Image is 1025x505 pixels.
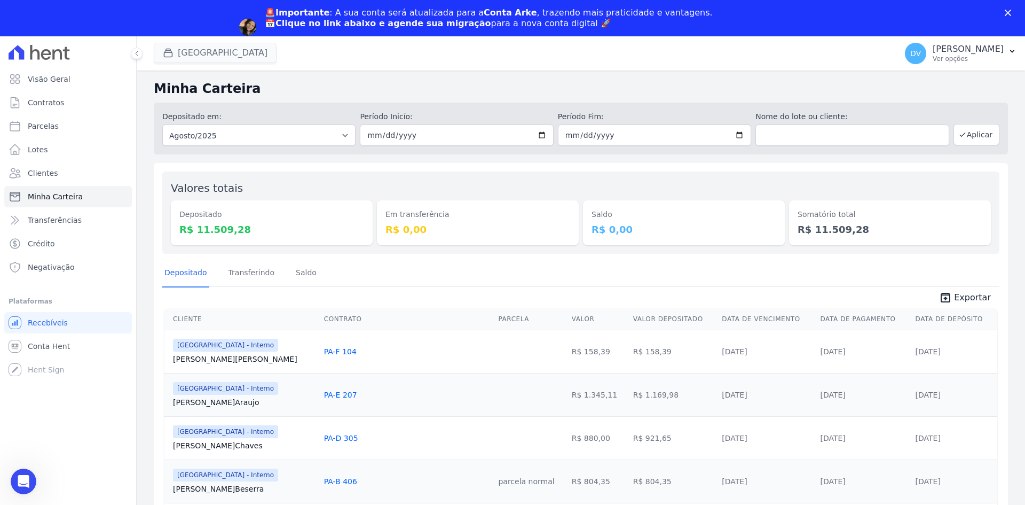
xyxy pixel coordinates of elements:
span: Minha Carteira [28,191,83,202]
span: Clientes [28,168,58,178]
dt: Em transferência [385,209,570,220]
label: Período Fim: [558,111,751,122]
a: [DATE] [722,391,747,399]
td: R$ 1.345,11 [567,373,629,416]
iframe: Intercom live chat [11,469,36,494]
span: Lotes [28,144,48,155]
th: Data de Depósito [911,308,997,330]
b: Conta Arke [484,7,537,18]
th: Valor [567,308,629,330]
span: [GEOGRAPHIC_DATA] - Interno [173,382,278,395]
th: Cliente [164,308,320,330]
div: Plataformas [9,295,128,308]
a: PA-D 305 [324,434,358,442]
span: Negativação [28,262,75,273]
dd: R$ 0,00 [385,222,570,237]
a: [DATE] [916,477,941,486]
a: Parcelas [4,115,132,137]
td: R$ 158,39 [567,330,629,373]
a: Negativação [4,257,132,278]
th: Data de Pagamento [816,308,911,330]
a: unarchive Exportar [931,291,999,306]
button: DV [PERSON_NAME] Ver opções [896,38,1025,68]
th: Valor Depositado [629,308,718,330]
a: [PERSON_NAME][PERSON_NAME] [173,354,316,364]
a: Conta Hent [4,336,132,357]
p: Ver opções [933,55,1004,63]
a: Recebíveis [4,312,132,333]
h2: Minha Carteira [154,79,1008,98]
a: [PERSON_NAME]Araujo [173,397,316,408]
dt: Somatório total [798,209,982,220]
a: PA-E 207 [324,391,357,399]
a: Depositado [162,260,209,288]
span: [GEOGRAPHIC_DATA] - Interno [173,425,278,438]
span: Conta Hent [28,341,70,352]
a: [DATE] [820,434,845,442]
label: Nome do lote ou cliente: [755,111,949,122]
a: Transferências [4,209,132,231]
button: Aplicar [953,124,999,145]
span: Crédito [28,238,55,249]
a: Transferindo [226,260,277,288]
a: Saldo [294,260,319,288]
a: [DATE] [722,347,747,356]
a: [DATE] [722,477,747,486]
a: [PERSON_NAME]Beserra [173,484,316,494]
img: Profile image for Adriane [239,19,256,36]
a: Crédito [4,233,132,254]
a: [DATE] [916,434,941,442]
p: [PERSON_NAME] [933,44,1004,55]
th: Contrato [320,308,494,330]
span: Visão Geral [28,74,70,84]
a: [DATE] [820,347,845,356]
dd: R$ 0,00 [592,222,776,237]
span: [GEOGRAPHIC_DATA] - Interno [173,339,278,352]
a: Agendar migração [265,35,353,47]
span: Transferências [28,215,82,226]
td: R$ 804,35 [567,460,629,503]
dt: Depositado [179,209,364,220]
th: Parcela [494,308,567,330]
td: R$ 804,35 [629,460,718,503]
span: [GEOGRAPHIC_DATA] - Interno [173,469,278,481]
a: Lotes [4,139,132,160]
dd: R$ 11.509,28 [798,222,982,237]
b: 🚨Importante [265,7,329,18]
td: R$ 158,39 [629,330,718,373]
dt: Saldo [592,209,776,220]
a: [PERSON_NAME]Chaves [173,440,316,451]
div: Fechar [1005,10,1015,16]
span: Parcelas [28,121,59,131]
a: PA-F 104 [324,347,357,356]
span: Exportar [954,291,991,304]
a: parcela normal [498,477,554,486]
td: R$ 1.169,98 [629,373,718,416]
label: Valores totais [171,182,243,195]
a: Visão Geral [4,68,132,90]
a: Minha Carteira [4,186,132,207]
a: Contratos [4,92,132,113]
a: [DATE] [722,434,747,442]
span: DV [910,50,921,57]
td: R$ 921,65 [629,416,718,460]
button: [GEOGRAPHIC_DATA] [154,43,277,63]
a: Clientes [4,162,132,184]
dd: R$ 11.509,28 [179,222,364,237]
a: PA-B 406 [324,477,357,486]
a: [DATE] [916,347,941,356]
i: unarchive [939,291,952,304]
span: Contratos [28,97,64,108]
b: Clique no link abaixo e agende sua migração [275,18,491,28]
a: [DATE] [820,391,845,399]
a: [DATE] [916,391,941,399]
td: R$ 880,00 [567,416,629,460]
th: Data de Vencimento [717,308,816,330]
div: : A sua conta será atualizada para a , trazendo mais praticidade e vantagens. 📅 para a nova conta... [265,7,713,29]
a: [DATE] [820,477,845,486]
span: Recebíveis [28,317,68,328]
label: Depositado em: [162,112,222,121]
label: Período Inicío: [360,111,553,122]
